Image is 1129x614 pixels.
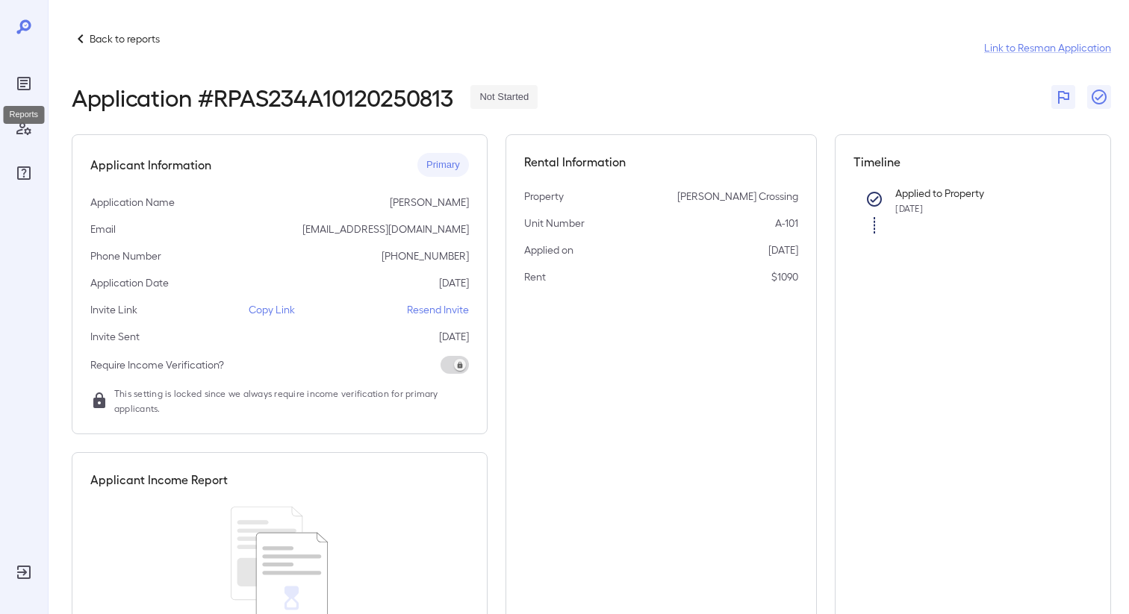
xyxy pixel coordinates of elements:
[524,153,799,171] h5: Rental Information
[90,248,161,263] p: Phone Number
[677,189,798,204] p: [PERSON_NAME] Crossing
[470,90,538,104] span: Not Started
[853,153,1092,171] h5: Timeline
[90,156,211,174] h5: Applicant Information
[524,242,573,257] p: Applied on
[249,302,295,317] p: Copy Link
[90,329,140,344] p: Invite Sent
[984,40,1111,55] a: Link to Resman Application
[439,275,469,290] p: [DATE]
[407,302,469,317] p: Resend Invite
[12,116,36,140] div: Manage Users
[90,471,228,489] h5: Applicant Income Report
[771,269,798,284] p: $1090
[524,216,585,231] p: Unit Number
[72,84,452,110] h2: Application # RPAS234A10120250813
[439,329,469,344] p: [DATE]
[90,222,116,236] p: Email
[12,560,36,584] div: Log Out
[12,72,36,95] div: Reports
[417,158,469,172] span: Primary
[775,216,798,231] p: A-101
[1051,85,1075,109] button: Flag Report
[90,195,175,210] p: Application Name
[90,31,160,46] p: Back to reports
[524,269,546,284] p: Rent
[895,186,1069,201] p: Applied to Property
[114,386,469,416] span: This setting is locked since we always require income verification for primary applicants.
[390,195,469,210] p: [PERSON_NAME]
[1087,85,1111,109] button: Close Report
[302,222,469,236] p: [EMAIL_ADDRESS][DOMAIN_NAME]
[768,242,798,257] p: [DATE]
[4,106,45,124] div: Reports
[90,302,137,317] p: Invite Link
[12,161,36,185] div: FAQ
[895,203,922,213] span: [DATE]
[90,357,224,372] p: Require Income Verification?
[524,189,564,204] p: Property
[382,248,469,263] p: [PHONE_NUMBER]
[90,275,169,290] p: Application Date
